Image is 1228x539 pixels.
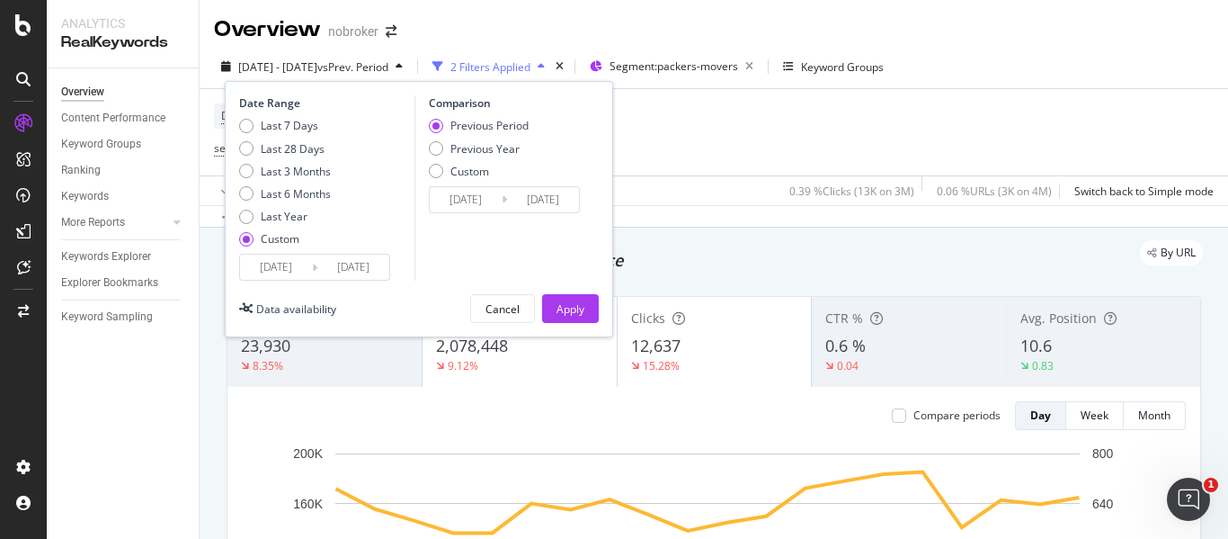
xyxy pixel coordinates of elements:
a: Keywords [61,187,186,206]
a: Keyword Groups [61,135,186,154]
div: Ranking [61,161,101,180]
button: Cancel [470,294,535,323]
div: arrow-right-arrow-left [386,25,396,38]
div: Last 6 Months [239,186,331,202]
button: Segment:packers-movers [583,52,761,81]
div: 0.04 [837,358,859,373]
div: Custom [261,231,299,247]
span: 2,078,448 [436,335,508,356]
div: Previous Period [450,118,529,133]
div: nobroker [328,22,378,40]
a: Overview [61,83,186,102]
div: Month [1138,408,1170,423]
span: By URL [1161,247,1196,258]
div: Apply [556,301,584,317]
span: Avg. Position [1020,310,1097,327]
div: Overview [61,83,104,102]
div: Comparison [429,95,585,111]
div: Last 28 Days [261,141,325,157]
button: Month [1124,401,1186,430]
span: Clicks [631,310,665,327]
div: Last 6 Months [261,186,331,202]
span: Device [221,108,255,123]
div: Previous Period [429,118,529,133]
div: Keywords Explorer [61,247,151,266]
div: Keywords [61,187,109,206]
div: Analytics [61,14,184,32]
span: 12,637 [631,335,681,356]
div: Last Year [261,209,307,224]
input: End Date [317,255,389,280]
span: 10.6 [1020,335,1052,356]
div: 2 Filters Applied [450,59,530,75]
text: 160K [293,497,323,511]
text: 640 [1092,497,1114,511]
div: Custom [450,164,489,179]
div: Last 7 Days [261,118,318,133]
div: 0.06 % URLs ( 3K on 4M ) [937,184,1052,199]
div: 8.35% [253,358,283,373]
button: Switch back to Simple mode [1067,176,1214,205]
input: End Date [507,187,579,212]
div: 0.83 [1032,358,1054,373]
button: Day [1015,401,1066,430]
span: 23,930 [241,335,290,356]
div: Day [1030,408,1051,423]
div: Switch back to Simple mode [1074,184,1214,199]
button: Week [1066,401,1124,430]
div: RealKeywords [61,32,184,53]
span: 0.6 % [825,335,866,356]
div: Last 7 Days [239,118,331,133]
div: Last Year [239,209,331,224]
div: More Reports [61,213,125,232]
button: Apply [214,176,266,205]
div: Week [1081,408,1108,423]
a: Explorer Bookmarks [61,274,186,292]
button: 2 Filters Applied [425,52,552,81]
div: Cancel [485,301,520,317]
div: Last 3 Months [261,164,331,179]
div: Content Performance [61,109,165,128]
div: Keyword Sampling [61,308,153,327]
span: 1 [1204,478,1218,492]
div: 0.39 % Clicks ( 13K on 3M ) [789,184,914,199]
a: Ranking [61,161,186,180]
div: Previous Year [450,141,520,157]
span: CTR % [825,310,863,327]
div: legacy label [1140,240,1203,265]
text: 200K [293,446,323,461]
input: Start Date [240,255,312,280]
iframe: Intercom live chat [1167,478,1210,521]
div: 15.28% [643,358,680,373]
span: seo [214,140,232,156]
div: Custom [239,231,331,247]
a: Keyword Sampling [61,308,186,327]
div: Date Range [239,95,410,111]
input: Start Date [430,187,502,212]
div: 9.12% [448,358,478,373]
div: Last 3 Months [239,164,331,179]
div: Compare periods [913,408,1001,423]
span: [DATE] - [DATE] [238,59,317,75]
a: More Reports [61,213,168,232]
div: Keyword Groups [61,135,141,154]
button: Apply [542,294,599,323]
div: Keyword Groups [801,59,884,75]
span: Segment: packers-movers [610,58,738,74]
div: times [552,58,567,76]
text: 800 [1092,446,1114,461]
span: vs Prev. Period [317,59,388,75]
button: [DATE] - [DATE]vsPrev. Period [214,52,410,81]
button: Keyword Groups [776,52,891,81]
div: Custom [429,164,529,179]
a: Content Performance [61,109,186,128]
a: Keywords Explorer [61,247,186,266]
div: Explorer Bookmarks [61,274,158,292]
div: Previous Year [429,141,529,157]
div: Overview [214,14,321,45]
div: Data availability [256,301,336,317]
div: Last 28 Days [239,141,331,157]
